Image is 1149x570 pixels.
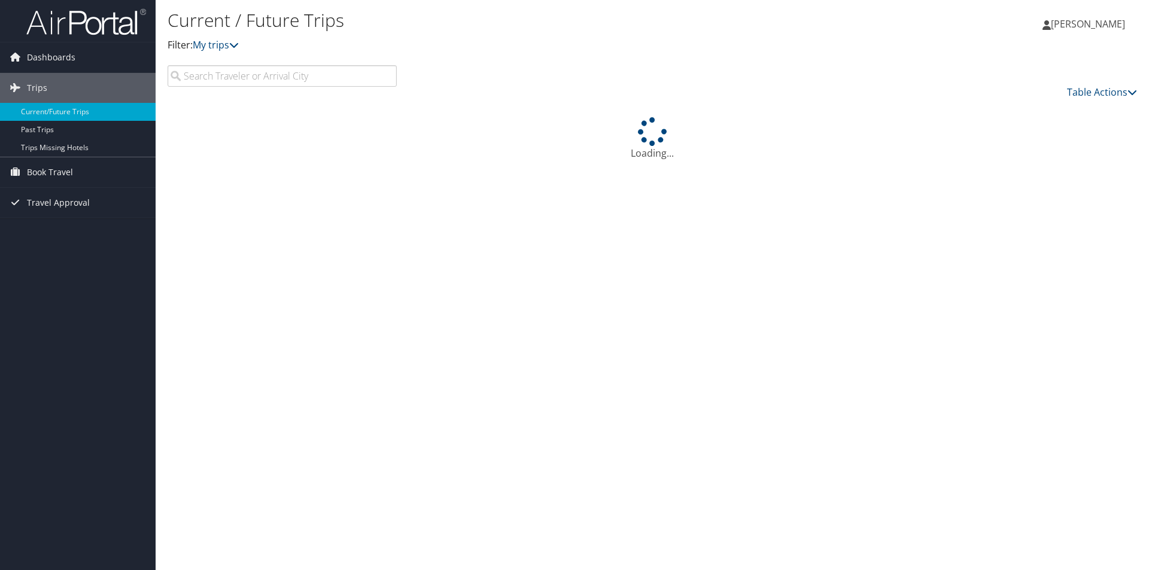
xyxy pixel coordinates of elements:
a: Table Actions [1067,86,1137,99]
img: airportal-logo.png [26,8,146,36]
span: Dashboards [27,42,75,72]
a: [PERSON_NAME] [1042,6,1137,42]
span: Travel Approval [27,188,90,218]
h1: Current / Future Trips [168,8,814,33]
span: Trips [27,73,47,103]
span: [PERSON_NAME] [1051,17,1125,31]
span: Book Travel [27,157,73,187]
input: Search Traveler or Arrival City [168,65,397,87]
div: Loading... [168,117,1137,160]
p: Filter: [168,38,814,53]
a: My trips [193,38,239,51]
